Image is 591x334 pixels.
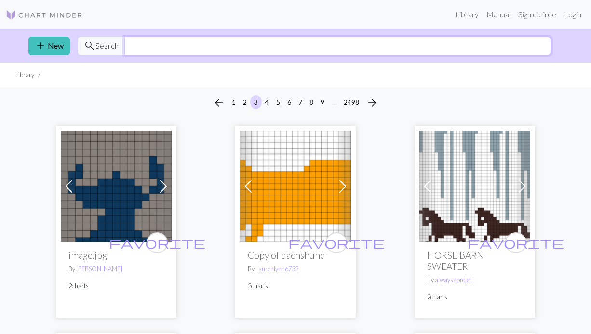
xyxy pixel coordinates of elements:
[366,97,378,109] i: Next
[427,292,523,302] p: 2 charts
[451,5,483,24] a: Library
[240,181,351,190] a: dachshund
[340,95,363,109] button: 2498
[228,95,240,109] button: 1
[240,131,351,242] img: dachshund
[419,181,530,190] a: HORSE BARN SWEATER
[505,232,526,253] button: favourite
[288,235,385,250] span: favorite
[95,40,119,52] span: Search
[419,131,530,242] img: HORSE BARN SWEATER
[250,95,262,109] button: 3
[61,181,172,190] a: image.jpgstitch
[213,96,225,110] span: arrow_back
[239,95,251,109] button: 2
[483,5,514,24] a: Manual
[68,281,164,291] p: 2 charts
[272,95,284,109] button: 5
[427,276,523,285] p: By
[147,232,168,253] button: favourite
[255,265,298,273] a: Laurenlynn6732
[68,264,164,274] p: By
[295,95,306,109] button: 7
[366,96,378,110] span: arrow_forward
[363,95,382,111] button: Next
[427,250,523,272] h2: HORSE BARN SWEATER
[84,39,95,53] span: search
[468,235,564,250] span: favorite
[61,131,172,242] img: image.jpgstitch
[209,95,382,111] nav: Page navigation
[248,281,343,291] p: 2 charts
[209,95,228,111] button: Previous
[514,5,560,24] a: Sign up free
[6,9,83,21] img: Logo
[435,276,474,284] a: alwaysaproject
[560,5,585,24] a: Login
[213,97,225,109] i: Previous
[283,95,295,109] button: 6
[248,264,343,274] p: By
[288,233,385,252] i: favourite
[35,39,46,53] span: add
[248,250,343,261] h2: Copy of dachshund
[109,233,205,252] i: favourite
[28,37,70,55] a: New
[68,250,164,261] h2: image.jpg
[109,235,205,250] span: favorite
[15,70,34,80] li: Library
[317,95,328,109] button: 9
[76,265,122,273] a: [PERSON_NAME]
[306,95,317,109] button: 8
[326,232,347,253] button: favourite
[261,95,273,109] button: 4
[468,233,564,252] i: favourite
